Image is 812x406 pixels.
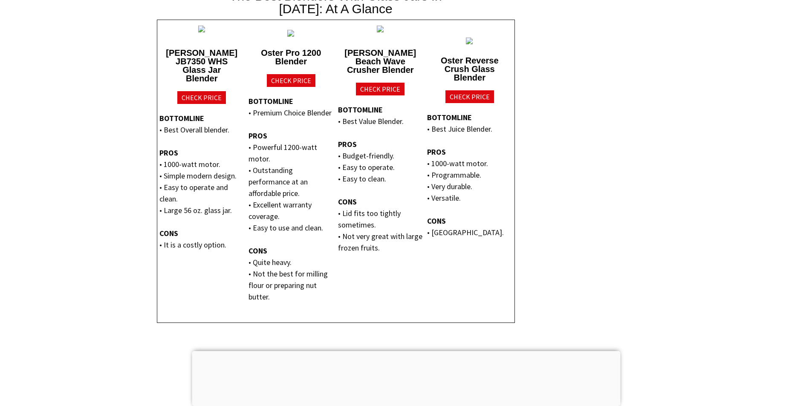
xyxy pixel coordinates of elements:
[177,91,226,104] a: CHECK PRICE
[159,228,178,238] strong: CONS
[249,131,267,141] strong: PROS
[377,26,384,32] img: q
[159,113,204,123] strong: BOTTOMLINE
[338,196,423,253] p: • Lid fits too tightly sometimes. • Not very great with large frozen fruits.
[441,56,499,82] a: Oster Reverse Crush Glass Blender
[356,83,405,95] a: CHECK PRICE
[427,112,472,122] strong: BOTTOMLINE
[249,246,267,256] strong: CONS
[534,13,649,268] iframe: Advertisement
[338,197,357,207] strong: CONS
[192,351,620,404] iframe: Advertisement
[249,245,334,302] p: • Quite heavy. • Not the best for milling flour or preparing nut butter.
[466,37,473,44] img: q
[427,112,512,135] p: • Best Juice Blender.
[159,147,245,216] p: • 1000-watt motor. • Simple modern design. • Easy to operate and clean. • Large 56 oz. glass jar.
[166,48,237,83] a: [PERSON_NAME] JB7350 WHS Glass Jar Blender
[338,105,383,115] strong: BOTTOMLINE
[249,96,293,106] strong: BOTTOMLINE
[287,30,294,37] img: q
[249,95,334,118] p: • Premium Choice Blender
[249,130,334,233] p: • Powerful 1200-watt motor. • Outstanding performance at an affordable price. • Excellent warrant...
[427,216,446,226] strong: CONS
[267,74,315,87] a: CHECK PRICE
[261,48,321,66] a: Oster Pro 1200 Blender
[427,215,512,238] p: • [GEOGRAPHIC_DATA].
[159,227,245,251] p: • It is a costly option.
[159,112,245,135] p: • Best Overall blender.
[344,48,416,75] a: [PERSON_NAME] Beach Wave Crusher Blender
[427,147,446,157] strong: PROS
[338,104,423,127] p: • Best Value Blender.
[338,139,357,149] strong: PROS
[445,90,494,103] a: CHECK PRICE
[159,148,178,158] strong: PROS
[427,146,512,204] p: • 1000-watt motor. • Programmable. • Very durable. • Versatile.
[198,26,205,32] img: q
[338,138,423,184] p: • Budget-friendly. • Easy to operate. • Easy to clean.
